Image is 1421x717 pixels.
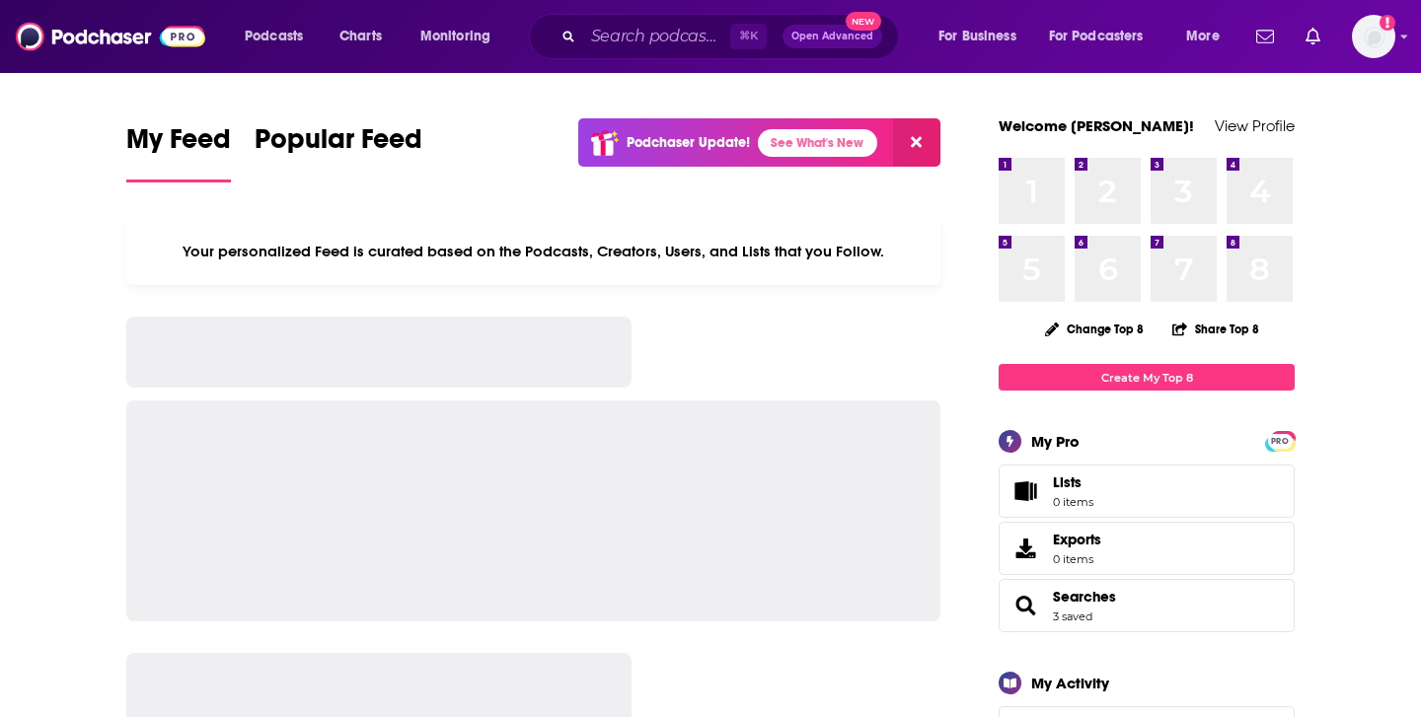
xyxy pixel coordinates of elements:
[1352,15,1395,58] img: User Profile
[327,21,394,52] a: Charts
[1006,592,1045,619] a: Searches
[1268,434,1292,449] span: PRO
[1053,495,1093,509] span: 0 items
[255,122,422,182] a: Popular Feed
[1006,477,1045,505] span: Lists
[1053,531,1101,548] span: Exports
[1186,23,1220,50] span: More
[126,218,940,285] div: Your personalized Feed is curated based on the Podcasts, Creators, Users, and Lists that you Follow.
[1171,310,1260,348] button: Share Top 8
[1352,15,1395,58] span: Logged in as AmberTina
[999,364,1295,391] a: Create My Top 8
[420,23,490,50] span: Monitoring
[1215,116,1295,135] a: View Profile
[758,129,877,157] a: See What's New
[1380,15,1395,31] svg: Add a profile image
[1006,535,1045,562] span: Exports
[548,14,918,59] div: Search podcasts, credits, & more...
[255,122,422,168] span: Popular Feed
[583,21,730,52] input: Search podcasts, credits, & more...
[783,25,882,48] button: Open AdvancedNew
[846,12,881,31] span: New
[791,32,873,41] span: Open Advanced
[16,18,205,55] img: Podchaser - Follow, Share and Rate Podcasts
[245,23,303,50] span: Podcasts
[1053,473,1082,491] span: Lists
[938,23,1016,50] span: For Business
[999,522,1295,575] a: Exports
[1053,609,1092,623] a: 3 saved
[407,21,516,52] button: open menu
[1036,21,1172,52] button: open menu
[231,21,329,52] button: open menu
[1033,317,1156,341] button: Change Top 8
[1049,23,1144,50] span: For Podcasters
[1352,15,1395,58] button: Show profile menu
[126,122,231,182] a: My Feed
[1031,674,1109,692] div: My Activity
[1268,433,1292,448] a: PRO
[999,465,1295,518] a: Lists
[999,116,1194,135] a: Welcome [PERSON_NAME]!
[1053,473,1093,491] span: Lists
[1053,588,1116,606] a: Searches
[1031,432,1080,451] div: My Pro
[1298,20,1328,53] a: Show notifications dropdown
[730,24,767,49] span: ⌘ K
[339,23,382,50] span: Charts
[1248,20,1282,53] a: Show notifications dropdown
[1053,552,1101,566] span: 0 items
[627,134,750,151] p: Podchaser Update!
[999,579,1295,632] span: Searches
[126,122,231,168] span: My Feed
[1172,21,1244,52] button: open menu
[925,21,1041,52] button: open menu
